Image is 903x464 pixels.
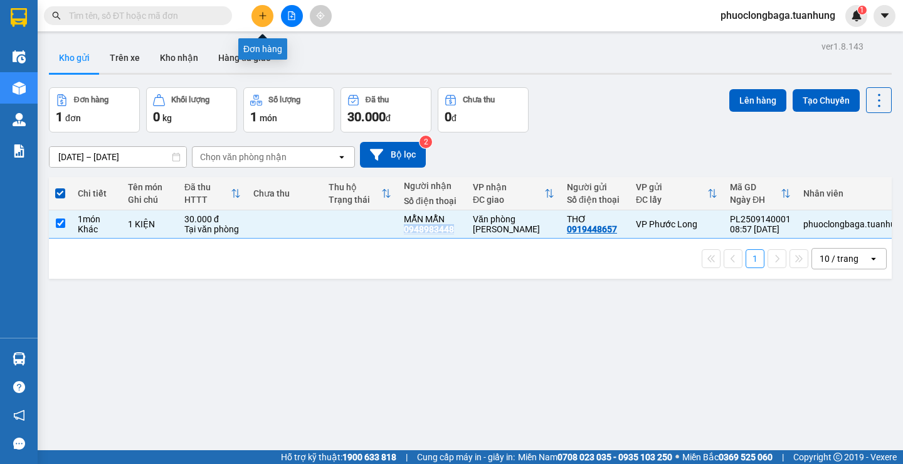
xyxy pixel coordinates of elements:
[404,196,460,206] div: Số điện thoại
[78,214,115,224] div: 1 món
[184,214,241,224] div: 30.000 đ
[567,224,617,234] div: 0919448657
[150,43,208,73] button: Kho nhận
[13,82,26,95] img: warehouse-icon
[404,224,454,234] div: 0948983448
[782,450,784,464] span: |
[13,50,26,63] img: warehouse-icon
[874,5,895,27] button: caret-down
[243,87,334,132] button: Số lượng1món
[171,95,209,104] div: Khối lượng
[250,109,257,124] span: 1
[78,188,115,198] div: Chi tiết
[858,6,867,14] sup: 1
[719,452,773,462] strong: 0369 525 060
[316,11,325,20] span: aim
[6,43,239,59] li: 02839.63.63.63
[473,182,544,192] div: VP nhận
[13,352,26,365] img: warehouse-icon
[13,409,25,421] span: notification
[420,136,432,148] sup: 2
[287,11,296,20] span: file-add
[451,113,457,123] span: đ
[251,5,273,27] button: plus
[13,438,25,450] span: message
[630,177,724,210] th: Toggle SortBy
[347,109,386,124] span: 30.000
[567,214,623,224] div: THƠ
[11,8,27,27] img: logo-vxr
[746,249,764,268] button: 1
[65,113,81,123] span: đơn
[730,214,791,224] div: PL2509140001
[184,182,231,192] div: Đã thu
[6,28,239,43] li: 85 [PERSON_NAME]
[50,147,186,167] input: Select a date range.
[184,224,241,234] div: Tại văn phòng
[128,219,172,229] div: 1 KIỆN
[445,109,451,124] span: 0
[268,95,300,104] div: Số lượng
[329,195,381,205] div: Trạng thái
[49,87,140,132] button: Đơn hàng1đơn
[6,78,170,99] b: GỬI : VP Phước Long
[342,452,396,462] strong: 1900 633 818
[360,142,426,168] button: Bộ lọc
[13,113,26,126] img: warehouse-icon
[518,450,672,464] span: Miền Nam
[13,144,26,158] img: solution-icon
[567,182,623,192] div: Người gửi
[730,224,791,234] div: 08:57 [DATE]
[869,254,879,264] svg: open
[682,450,773,464] span: Miền Bắc
[729,89,786,112] button: Lên hàng
[78,224,115,234] div: Khác
[636,182,707,192] div: VP gửi
[72,30,82,40] span: environment
[636,195,707,205] div: ĐC lấy
[337,152,347,162] svg: open
[69,9,217,23] input: Tìm tên, số ĐT hoặc mã đơn
[128,182,172,192] div: Tên món
[821,40,863,53] div: ver 1.8.143
[724,177,797,210] th: Toggle SortBy
[281,5,303,27] button: file-add
[281,450,396,464] span: Hỗ trợ kỹ thuật:
[406,450,408,464] span: |
[72,46,82,56] span: phone
[879,10,890,21] span: caret-down
[567,195,623,205] div: Số điện thoại
[404,214,460,224] div: MẪN MẪN
[72,8,177,24] b: [PERSON_NAME]
[49,43,100,73] button: Kho gửi
[710,8,845,23] span: phuoclongbaga.tuanhung
[557,452,672,462] strong: 0708 023 035 - 0935 103 250
[162,113,172,123] span: kg
[438,87,529,132] button: Chưa thu0đ
[366,95,389,104] div: Đã thu
[473,195,544,205] div: ĐC giao
[386,113,391,123] span: đ
[730,182,781,192] div: Mã GD
[258,11,267,20] span: plus
[153,109,160,124] span: 0
[184,195,231,205] div: HTTT
[52,11,61,20] span: search
[675,455,679,460] span: ⚪️
[793,89,860,112] button: Tạo Chuyến
[329,182,381,192] div: Thu hộ
[463,95,495,104] div: Chưa thu
[200,151,287,163] div: Chọn văn phòng nhận
[208,43,281,73] button: Hàng đã giao
[404,181,460,191] div: Người nhận
[260,113,277,123] span: món
[833,453,842,461] span: copyright
[473,214,554,234] div: Văn phòng [PERSON_NAME]
[56,109,63,124] span: 1
[730,195,781,205] div: Ngày ĐH
[322,177,398,210] th: Toggle SortBy
[100,43,150,73] button: Trên xe
[253,188,316,198] div: Chưa thu
[341,87,431,132] button: Đã thu30.000đ
[636,219,717,229] div: VP Phước Long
